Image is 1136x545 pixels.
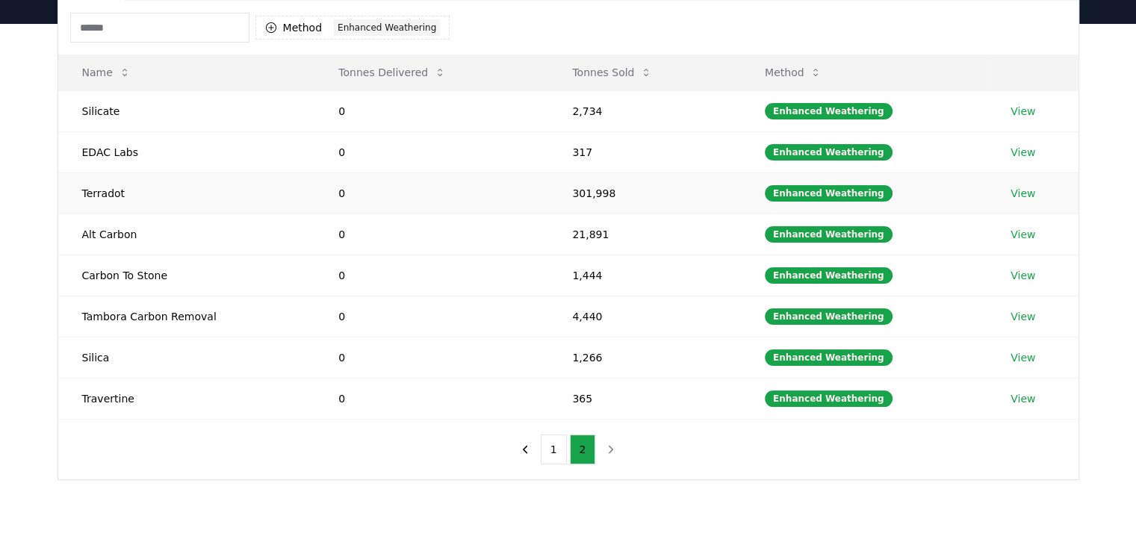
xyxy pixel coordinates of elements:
td: 21,891 [548,214,741,255]
a: View [1011,227,1035,242]
td: 0 [314,214,548,255]
td: 365 [548,378,741,419]
div: Enhanced Weathering [765,390,893,407]
td: 0 [314,255,548,296]
td: 317 [548,131,741,172]
td: 2,734 [548,90,741,131]
a: View [1011,391,1035,406]
button: previous page [512,435,538,464]
button: 2 [570,435,596,464]
td: Alt Carbon [58,214,315,255]
td: 4,440 [548,296,741,337]
a: View [1011,145,1035,160]
div: Enhanced Weathering [334,19,440,36]
button: Name [70,57,143,87]
button: Tonnes Sold [560,57,664,87]
a: View [1011,268,1035,283]
button: Tonnes Delivered [326,57,458,87]
button: Method [753,57,834,87]
td: EDAC Labs [58,131,315,172]
td: Silica [58,337,315,378]
td: 0 [314,337,548,378]
div: Enhanced Weathering [765,349,893,366]
div: Enhanced Weathering [765,144,893,161]
a: View [1011,104,1035,119]
div: Enhanced Weathering [765,226,893,243]
button: MethodEnhanced Weathering [255,16,450,40]
td: 0 [314,378,548,419]
td: 0 [314,172,548,214]
a: View [1011,350,1035,365]
div: Enhanced Weathering [765,308,893,325]
td: Travertine [58,378,315,419]
td: 0 [314,296,548,337]
td: 301,998 [548,172,741,214]
div: Enhanced Weathering [765,103,893,119]
td: Terradot [58,172,315,214]
a: View [1011,186,1035,201]
td: 0 [314,131,548,172]
a: View [1011,309,1035,324]
button: 1 [541,435,567,464]
td: 1,444 [548,255,741,296]
td: 0 [314,90,548,131]
td: 1,266 [548,337,741,378]
div: Enhanced Weathering [765,185,893,202]
td: Carbon To Stone [58,255,315,296]
div: Enhanced Weathering [765,267,893,284]
td: Tambora Carbon Removal [58,296,315,337]
td: Silicate [58,90,315,131]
